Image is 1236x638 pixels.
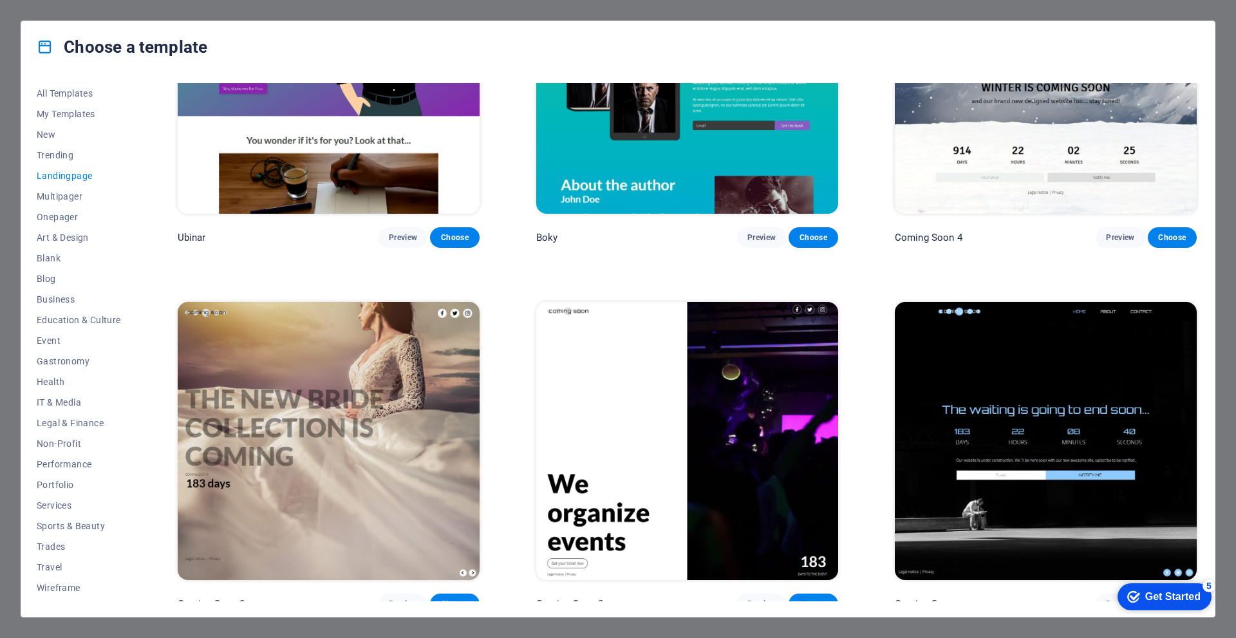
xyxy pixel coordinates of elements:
[95,3,108,15] div: 5
[37,413,121,433] button: Legal & Finance
[37,129,121,140] span: New
[37,356,121,366] span: Gastronomy
[37,418,121,428] span: Legal & Finance
[37,88,121,99] span: All Templates
[737,594,786,614] button: Preview
[37,145,121,165] button: Trending
[37,371,121,392] button: Health
[37,397,121,408] span: IT & Media
[37,83,121,104] button: All Templates
[37,521,121,531] span: Sports & Beauty
[895,302,1197,580] img: Coming Soon
[379,594,427,614] button: Preview
[440,232,469,243] span: Choose
[37,109,121,119] span: My Templates
[37,335,121,346] span: Event
[747,599,776,609] span: Preview
[37,500,121,511] span: Services
[37,351,121,371] button: Gastronomy
[178,231,206,244] p: Ubinar
[37,438,121,449] span: Non-Profit
[389,599,417,609] span: Preview
[37,104,121,124] button: My Templates
[37,495,121,516] button: Services
[789,227,838,248] button: Choose
[37,294,121,305] span: Business
[37,377,121,387] span: Health
[37,459,121,469] span: Performance
[37,191,121,202] span: Multipager
[37,227,121,248] button: Art & Design
[536,302,838,580] img: Coming Soon 2
[37,454,121,474] button: Performance
[789,594,838,614] button: Choose
[37,480,121,490] span: Portfolio
[37,274,121,284] span: Blog
[1106,599,1134,609] span: Preview
[895,231,962,244] p: Coming Soon 4
[536,597,604,610] p: Coming Soon 2
[737,227,786,248] button: Preview
[10,6,104,33] div: Get Started 5 items remaining, 0% complete
[37,150,121,160] span: Trending
[37,577,121,598] button: Wireframe
[37,124,121,145] button: New
[430,227,479,248] button: Choose
[895,597,955,610] p: Coming Soon
[1096,227,1145,248] button: Preview
[536,231,558,244] p: Boky
[37,289,121,310] button: Business
[37,516,121,536] button: Sports & Beauty
[37,207,121,227] button: Onepager
[37,562,121,572] span: Travel
[37,557,121,577] button: Travel
[37,186,121,207] button: Multipager
[37,536,121,557] button: Trades
[37,232,121,243] span: Art & Design
[799,232,827,243] span: Choose
[37,541,121,552] span: Trades
[799,599,827,609] span: Choose
[37,171,121,181] span: Landingpage
[37,583,121,593] span: Wireframe
[178,597,245,610] p: Coming Soon 3
[37,310,121,330] button: Education & Culture
[430,594,479,614] button: Choose
[37,212,121,222] span: Onepager
[37,433,121,454] button: Non-Profit
[1106,232,1134,243] span: Preview
[37,165,121,186] button: Landingpage
[37,268,121,289] button: Blog
[379,227,427,248] button: Preview
[37,474,121,495] button: Portfolio
[37,330,121,351] button: Event
[37,392,121,413] button: IT & Media
[747,232,776,243] span: Preview
[37,315,121,325] span: Education & Culture
[37,253,121,263] span: Blank
[178,302,480,580] img: Coming Soon 3
[37,37,207,57] h4: Choose a template
[389,232,417,243] span: Preview
[38,14,93,26] div: Get Started
[1148,227,1197,248] button: Choose
[440,599,469,609] span: Choose
[37,248,121,268] button: Blank
[1158,232,1186,243] span: Choose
